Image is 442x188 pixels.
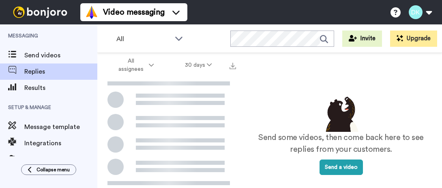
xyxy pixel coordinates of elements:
[230,63,236,69] img: export.svg
[99,54,170,77] button: All assignees
[170,58,227,72] button: 30 days
[24,138,97,148] span: Integrations
[116,34,171,44] span: All
[24,67,97,77] span: Replies
[24,155,97,164] span: Share library
[36,166,70,173] span: Collapse menu
[227,59,238,71] button: Export all results that match these filters now.
[85,6,98,19] img: vm-color.svg
[21,164,76,175] button: Collapse menu
[103,7,165,18] span: Video messaging
[24,50,97,60] span: Send videos
[320,164,363,170] a: Send a video
[320,160,363,175] button: Send a video
[10,7,71,18] img: bj-logo-header-white.svg
[24,83,97,93] span: Results
[342,31,382,47] button: Invite
[256,132,426,155] p: Send some videos, then come back here to see replies from your customers.
[114,57,147,73] span: All assignees
[24,122,97,132] span: Message template
[321,94,361,132] img: results-emptystates.png
[390,31,437,47] button: Upgrade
